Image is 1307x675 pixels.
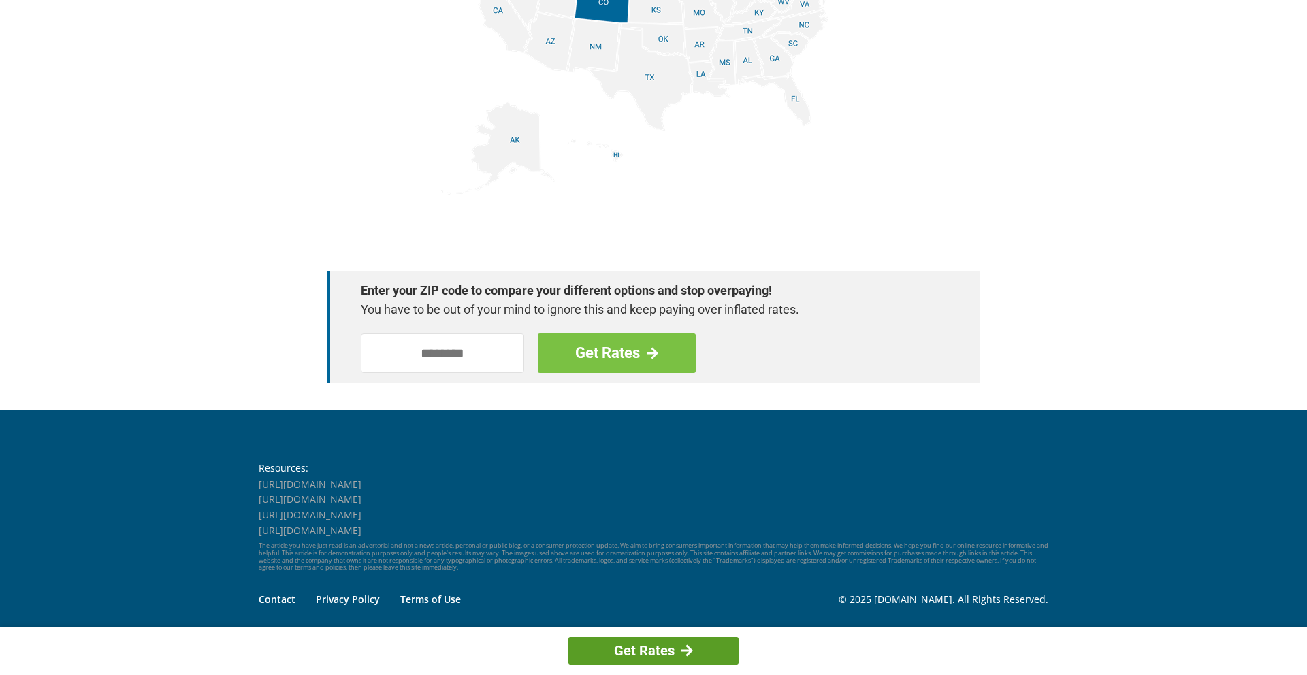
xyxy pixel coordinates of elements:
a: [URL][DOMAIN_NAME] [259,524,361,537]
p: The article you have just read is an advertorial and not a news article, personal or public blog,... [259,542,1048,572]
a: Privacy Policy [316,593,380,606]
a: [URL][DOMAIN_NAME] [259,508,361,521]
li: Resources: [259,461,1048,476]
p: You have to be out of your mind to ignore this and keep paying over inflated rates. [361,300,933,319]
p: © 2025 [DOMAIN_NAME]. All Rights Reserved. [839,592,1048,607]
strong: Enter your ZIP code to compare your different options and stop overpaying! [361,281,933,300]
a: Contact [259,593,295,606]
a: [URL][DOMAIN_NAME] [259,478,361,491]
a: Terms of Use [400,593,461,606]
a: Get Rates [538,333,696,373]
a: [URL][DOMAIN_NAME] [259,493,361,506]
a: Get Rates [568,637,739,665]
